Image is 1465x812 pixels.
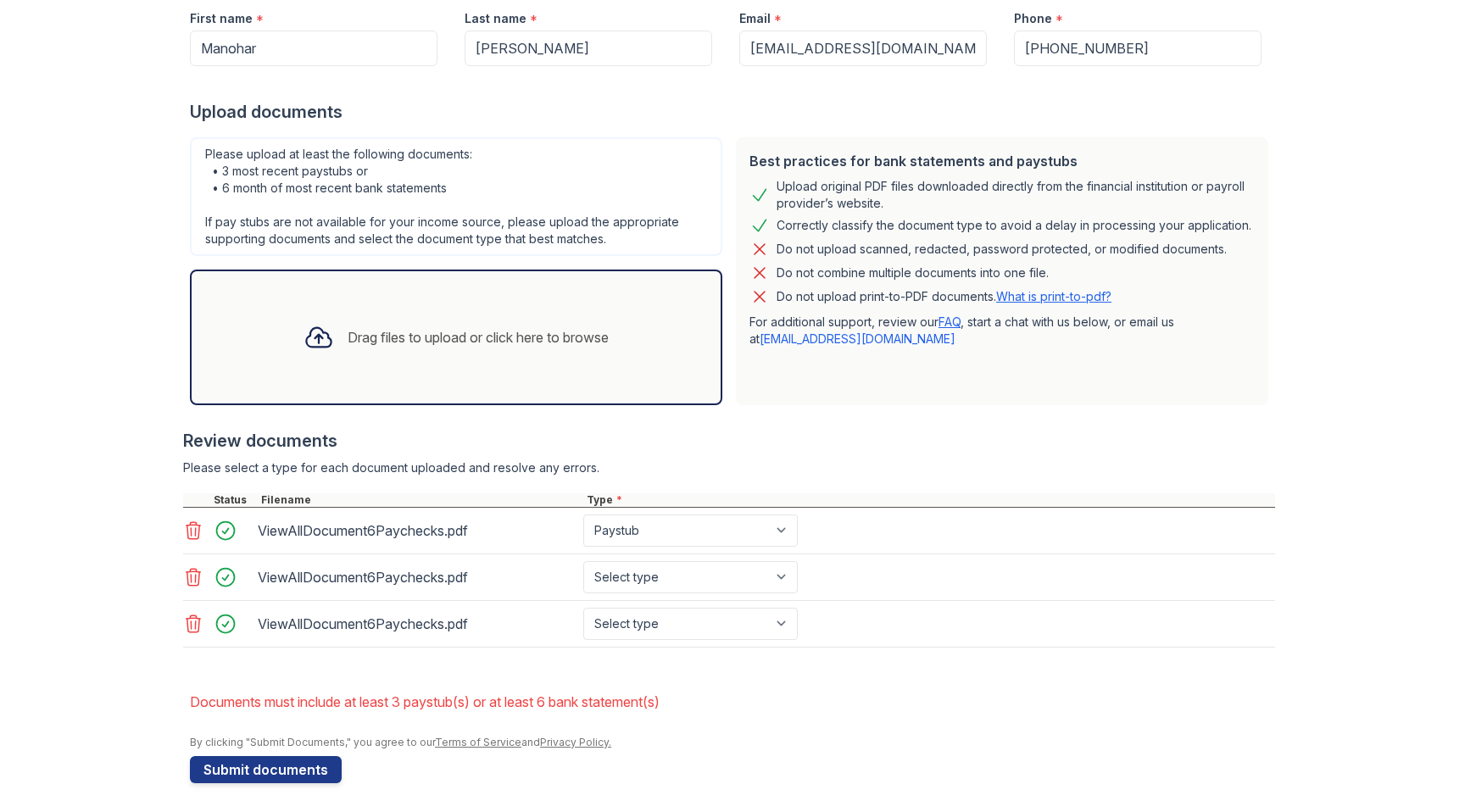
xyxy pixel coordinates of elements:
[348,327,609,348] div: Drag files to upload or click here to browse
[777,178,1255,212] div: Upload original PDF files downloaded directly from the financial institution or payroll provider’...
[258,517,577,544] div: ViewAllDocument6Paychecks.pdf
[210,493,258,507] div: Status
[258,564,577,591] div: ViewAllDocument6Paychecks.pdf
[996,289,1111,303] a: What is print-to-pdf?
[190,685,1275,719] li: Documents must include at least 3 paystub(s) or at least 6 bank statement(s)
[1014,10,1052,27] label: Phone
[777,263,1049,283] div: Do not combine multiple documents into one file.
[777,239,1227,259] div: Do not upload scanned, redacted, password protected, or modified documents.
[190,137,722,256] div: Please upload at least the following documents: • 3 most recent paystubs or • 6 month of most rec...
[190,736,1275,749] div: By clicking "Submit Documents," you agree to our and
[583,493,1275,507] div: Type
[258,610,577,637] div: ViewAllDocument6Paychecks.pdf
[760,331,955,346] a: [EMAIL_ADDRESS][DOMAIN_NAME]
[465,10,526,27] label: Last name
[435,736,521,748] a: Terms of Service
[190,756,342,783] button: Submit documents
[540,736,611,748] a: Privacy Policy.
[939,314,961,329] a: FAQ
[749,151,1255,171] div: Best practices for bank statements and paystubs
[739,10,771,27] label: Email
[777,215,1251,236] div: Correctly classify the document type to avoid a delay in processing your application.
[258,493,583,507] div: Filename
[190,10,253,27] label: First name
[183,459,1275,476] div: Please select a type for each document uploaded and resolve any errors.
[183,429,1275,453] div: Review documents
[777,288,1111,305] p: Do not upload print-to-PDF documents.
[749,314,1255,348] p: For additional support, review our , start a chat with us below, or email us at
[190,100,1275,124] div: Upload documents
